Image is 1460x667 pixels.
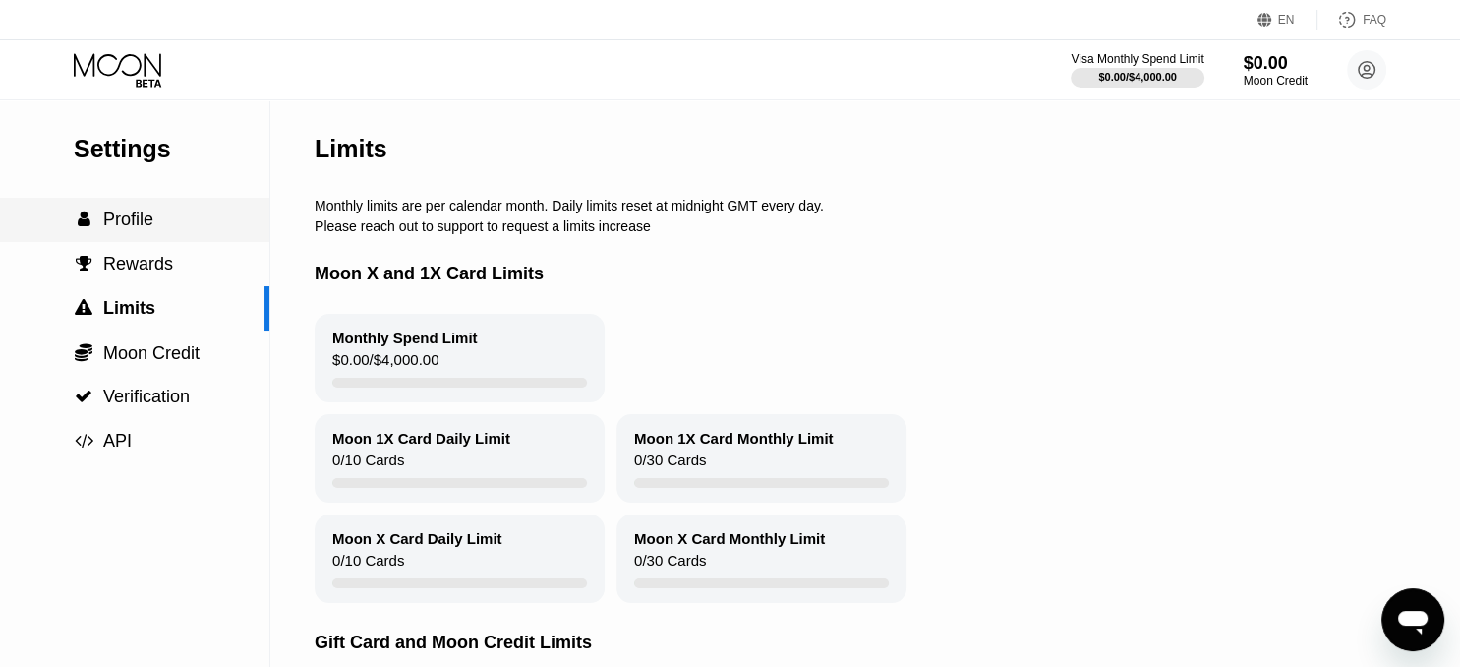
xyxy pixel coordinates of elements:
[634,552,706,578] div: 0 / 30 Cards
[74,255,93,273] div: 
[103,343,200,363] span: Moon Credit
[75,388,92,405] span: 
[75,432,93,450] span: 
[74,299,93,317] div: 
[74,342,93,362] div: 
[74,135,269,163] div: Settings
[103,210,153,229] span: Profile
[1098,71,1177,83] div: $0.00 / $4,000.00
[78,211,90,228] span: 
[103,298,155,318] span: Limits
[634,430,834,447] div: Moon 1X Card Monthly Limit
[103,387,190,406] span: Verification
[1071,52,1203,88] div: Visa Monthly Spend Limit$0.00/$4,000.00
[1317,10,1386,30] div: FAQ
[75,342,92,362] span: 
[74,211,93,228] div: 
[332,430,510,447] div: Moon 1X Card Daily Limit
[75,299,92,317] span: 
[634,452,706,478] div: 0 / 30 Cards
[74,432,93,450] div: 
[315,135,387,163] div: Limits
[332,552,404,578] div: 0 / 10 Cards
[76,255,92,273] span: 
[1257,10,1317,30] div: EN
[332,330,478,346] div: Monthly Spend Limit
[1071,52,1203,66] div: Visa Monthly Spend Limit
[103,431,132,451] span: API
[1363,13,1386,27] div: FAQ
[1244,74,1308,88] div: Moon Credit
[1244,53,1308,88] div: $0.00Moon Credit
[634,530,825,547] div: Moon X Card Monthly Limit
[332,351,438,378] div: $0.00 / $4,000.00
[74,388,93,405] div: 
[103,254,173,273] span: Rewards
[1278,13,1295,27] div: EN
[1381,588,1444,651] iframe: Button to launch messaging window
[1244,53,1308,74] div: $0.00
[332,530,502,547] div: Moon X Card Daily Limit
[332,452,404,478] div: 0 / 10 Cards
